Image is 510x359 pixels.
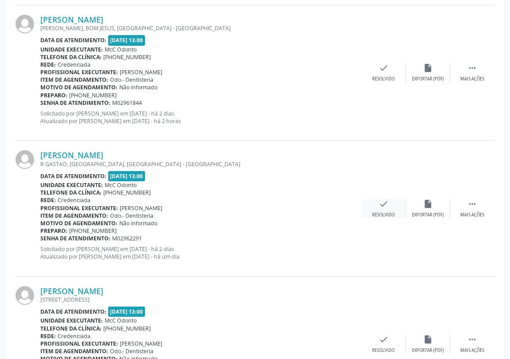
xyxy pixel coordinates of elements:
[423,335,433,344] i: insert_drive_file
[412,76,444,82] div: Exportar (PDF)
[412,347,444,354] div: Exportar (PDF)
[40,61,56,68] b: Rede:
[40,204,118,212] b: Profissional executante:
[58,61,90,68] span: Credenciada
[460,347,484,354] div: Mais ações
[105,317,137,324] span: McC Odonto
[379,63,388,73] i: check
[40,15,103,24] a: [PERSON_NAME]
[412,212,444,218] div: Exportar (PDF)
[460,76,484,82] div: Mais ações
[40,286,103,296] a: [PERSON_NAME]
[40,24,361,32] div: [PERSON_NAME], BOM JESUS, [GEOGRAPHIC_DATA] - [GEOGRAPHIC_DATA]
[467,63,477,73] i: 
[372,347,395,354] div: Resolvido
[40,172,106,180] b: Data de atendimento:
[40,46,103,53] b: Unidade executante:
[69,227,117,235] span: [PHONE_NUMBER]
[40,308,106,315] b: Data de atendimento:
[108,307,145,317] span: [DATE] 13:00
[40,160,361,168] div: R GASTAO, [GEOGRAPHIC_DATA], [GEOGRAPHIC_DATA] - [GEOGRAPHIC_DATA]
[40,245,361,260] p: Solicitado por [PERSON_NAME] em [DATE] - há 2 dias Atualizado por [PERSON_NAME] em [DATE] - há um...
[112,235,142,242] span: M02962291
[379,335,388,344] i: check
[120,68,162,76] span: [PERSON_NAME]
[58,332,90,340] span: Credenciada
[40,110,361,125] p: Solicitado por [PERSON_NAME] em [DATE] - há 2 dias Atualizado por [PERSON_NAME] em [DATE] - há 2 ...
[120,340,162,347] span: [PERSON_NAME]
[110,212,153,219] span: Odo.- Dentisteria
[40,196,56,204] b: Rede:
[423,199,433,209] i: insert_drive_file
[40,92,67,99] b: Preparo:
[40,150,103,160] a: [PERSON_NAME]
[103,189,151,196] span: [PHONE_NUMBER]
[423,63,433,73] i: insert_drive_file
[16,150,34,169] img: img
[108,35,145,45] span: [DATE] 13:00
[110,347,153,355] span: Odo.- Dentisteria
[103,53,151,61] span: [PHONE_NUMBER]
[58,196,90,204] span: Credenciada
[467,335,477,344] i: 
[40,296,361,303] div: [STREET_ADDRESS]
[467,199,477,209] i: 
[40,347,108,355] b: Item de agendamento:
[40,317,103,324] b: Unidade executante:
[120,204,162,212] span: [PERSON_NAME]
[379,199,388,209] i: check
[40,53,102,61] b: Telefone da clínica:
[40,36,106,44] b: Data de atendimento:
[112,99,142,107] span: M02961844
[40,332,56,340] b: Rede:
[372,76,395,82] div: Resolvido
[40,84,118,91] b: Motivo de agendamento:
[372,212,395,218] div: Resolvido
[105,46,137,53] span: McC Odonto
[69,92,117,99] span: [PHONE_NUMBER]
[40,219,118,227] b: Motivo de agendamento:
[40,68,118,76] b: Profissional executante:
[16,15,34,33] img: img
[119,84,157,91] span: Não informado
[40,340,118,347] b: Profissional executante:
[40,189,102,196] b: Telefone da clínica:
[460,212,484,218] div: Mais ações
[40,235,110,242] b: Senha de atendimento:
[40,325,102,332] b: Telefone da clínica:
[40,212,108,219] b: Item de agendamento:
[103,325,151,332] span: [PHONE_NUMBER]
[40,181,103,189] b: Unidade executante:
[119,219,157,227] span: Não informado
[40,99,110,107] b: Senha de atendimento:
[16,286,34,305] img: img
[105,181,137,189] span: McC Odonto
[40,76,108,84] b: Item de agendamento:
[108,171,145,181] span: [DATE] 13:00
[110,76,153,84] span: Odo.- Dentisteria
[40,227,67,235] b: Preparo:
